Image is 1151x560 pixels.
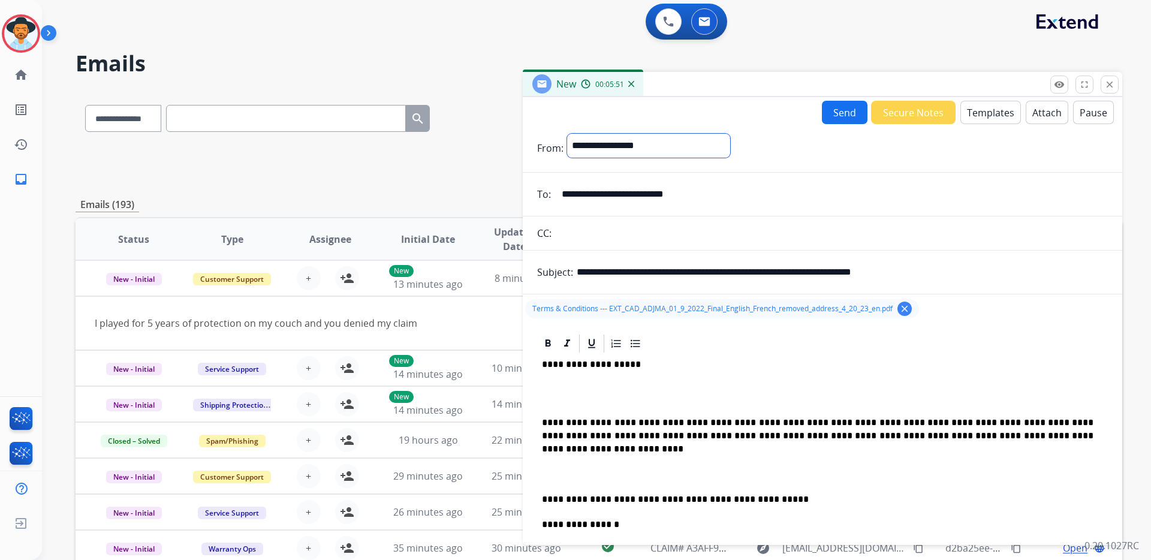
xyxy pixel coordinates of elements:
span: d2ba25ee-c9db-4073-955e-87bf58ac1744 [945,541,1129,555]
p: Subject: [537,265,573,279]
p: To: [537,187,551,201]
mat-icon: person_add [340,469,354,483]
span: Customer Support [193,273,271,285]
button: + [297,392,321,416]
button: Templates [960,101,1021,124]
span: 22 minutes ago [492,433,561,447]
div: Underline [583,335,601,353]
span: 30 minutes ago [492,541,561,555]
span: 19 hours ago [399,433,458,447]
mat-icon: person_add [340,505,354,519]
div: Italic [558,335,576,353]
mat-icon: person_add [340,397,354,411]
mat-icon: fullscreen [1079,79,1090,90]
p: CC: [537,226,552,240]
mat-icon: person_add [340,541,354,555]
span: New - Initial [106,543,162,555]
div: Ordered List [607,335,625,353]
span: CLAIM# A3AFF94C-293F-4E90-8504-338636DB5D53, ORDER# 18610953 [650,541,963,555]
span: + [306,361,311,375]
div: I played for 5 years of protection on my couch and you denied my claim [95,316,907,330]
span: Updated Date [487,225,542,254]
span: 8 minutes ago [495,272,559,285]
span: 14 minutes ago [492,398,561,411]
span: Spam/Phishing [199,435,266,447]
span: [EMAIL_ADDRESS][DOMAIN_NAME] [782,541,906,555]
span: Service Support [198,507,266,519]
span: 26 minutes ago [393,505,463,519]
p: New [389,391,414,403]
mat-icon: person_add [340,271,354,285]
span: + [306,469,311,483]
span: Open [1063,541,1087,555]
mat-icon: remove_red_eye [1054,79,1065,90]
p: New [389,355,414,367]
span: 14 minutes ago [393,368,463,381]
span: Status [118,232,149,246]
span: Customer Support [193,471,271,483]
span: 14 minutes ago [393,404,463,417]
span: 25 minutes ago [492,505,561,519]
span: + [306,433,311,447]
span: 13 minutes ago [393,278,463,291]
span: Service Support [198,363,266,375]
span: Closed – Solved [101,435,167,447]
mat-icon: list_alt [14,103,28,117]
span: + [306,397,311,411]
span: Type [221,232,243,246]
mat-icon: search [411,112,425,126]
mat-icon: content_copy [1011,543,1022,553]
mat-icon: person_add [340,433,354,447]
button: + [297,266,321,290]
button: + [297,536,321,560]
span: Initial Date [401,232,455,246]
span: Warranty Ops [201,543,263,555]
span: 00:05:51 [595,80,624,89]
button: + [297,464,321,488]
span: + [306,541,311,555]
mat-icon: check_circle [601,539,615,553]
span: 10 minutes ago [492,362,561,375]
span: New [556,77,576,91]
button: Secure Notes [871,101,956,124]
span: New - Initial [106,399,162,411]
span: Shipping Protection [193,399,275,411]
button: Pause [1073,101,1114,124]
span: 35 minutes ago [393,541,463,555]
mat-icon: person_add [340,361,354,375]
span: Terms & Conditions --- EXT_CAD_ADJMA_01_9_2022_Final_English_French_removed_address_4_20_23_en.pdf [532,304,893,314]
span: + [306,505,311,519]
mat-icon: history [14,137,28,152]
div: Bullet List [626,335,644,353]
p: Emails (193) [76,197,139,212]
mat-icon: inbox [14,172,28,186]
mat-icon: explore [756,541,770,555]
mat-icon: content_copy [913,543,924,553]
span: 29 minutes ago [393,469,463,483]
mat-icon: clear [899,303,910,314]
button: + [297,428,321,452]
span: New - Initial [106,273,162,285]
button: Attach [1026,101,1068,124]
div: Bold [539,335,557,353]
p: From: [537,141,564,155]
mat-icon: home [14,68,28,82]
p: New [389,265,414,277]
button: + [297,356,321,380]
span: New - Initial [106,363,162,375]
mat-icon: close [1104,79,1115,90]
p: 0.20.1027RC [1084,538,1139,553]
span: 25 minutes ago [492,469,561,483]
button: Send [822,101,867,124]
span: New - Initial [106,471,162,483]
h2: Emails [76,52,1122,76]
img: avatar [4,17,38,50]
button: + [297,500,321,524]
span: New - Initial [106,507,162,519]
span: + [306,271,311,285]
span: Assignee [309,232,351,246]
